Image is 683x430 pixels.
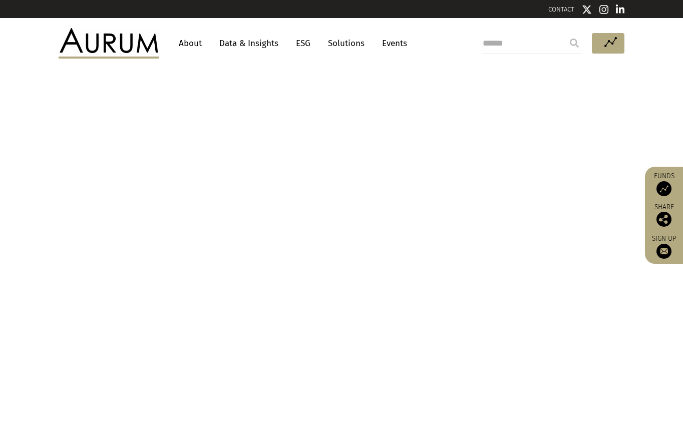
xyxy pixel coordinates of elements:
a: Data & Insights [214,34,283,53]
a: CONTACT [548,6,574,13]
img: Access Funds [656,181,671,196]
img: Linkedin icon [616,5,625,15]
a: Solutions [323,34,370,53]
a: Sign up [650,234,678,259]
a: Funds [650,172,678,196]
img: Instagram icon [599,5,608,15]
a: ESG [291,34,315,53]
img: Twitter icon [582,5,592,15]
a: About [174,34,207,53]
div: Share [650,204,678,227]
img: Sign up to our newsletter [656,244,671,259]
a: Events [377,34,407,53]
img: Share this post [656,212,671,227]
input: Submit [564,33,584,53]
img: Aurum [59,28,159,58]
